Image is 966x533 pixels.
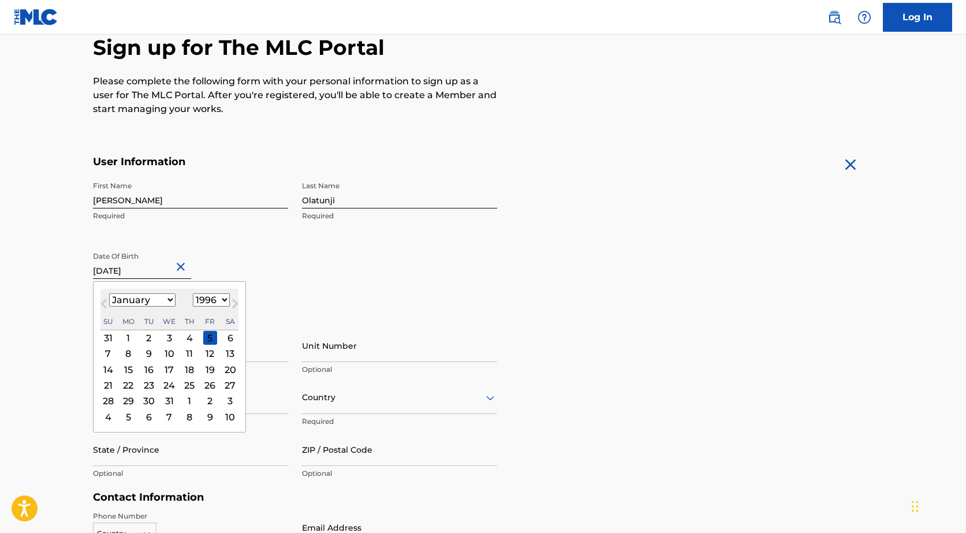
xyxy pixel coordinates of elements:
[142,347,156,361] div: Choose Tuesday, January 9th, 1996
[93,281,246,433] div: Choose Date
[162,331,176,345] div: Choose Wednesday, January 3rd, 1996
[101,331,115,345] div: Choose Sunday, December 31st, 1995
[142,315,156,329] div: Tuesday
[121,394,135,408] div: Choose Monday, January 29th, 1996
[302,364,497,375] p: Optional
[95,297,113,315] button: Previous Month
[223,315,237,329] div: Saturday
[121,315,135,329] div: Monday
[93,211,288,221] p: Required
[101,347,115,361] div: Choose Sunday, January 7th, 1996
[93,155,497,169] h5: User Information
[182,347,196,361] div: Choose Thursday, January 11th, 1996
[203,347,217,361] div: Choose Friday, January 12th, 1996
[93,35,874,61] h2: Sign up for The MLC Portal
[823,6,846,29] a: Public Search
[203,410,217,424] div: Choose Friday, February 9th, 1996
[101,378,115,392] div: Choose Sunday, January 21st, 1996
[223,394,237,408] div: Choose Saturday, February 3rd, 1996
[182,410,196,424] div: Choose Thursday, February 8th, 1996
[182,394,196,408] div: Choose Thursday, February 1st, 1996
[162,394,176,408] div: Choose Wednesday, January 31st, 1996
[93,468,288,479] p: Optional
[93,316,874,330] h5: Personal Address
[142,410,156,424] div: Choose Tuesday, February 6th, 1996
[93,491,497,504] h5: Contact Information
[121,347,135,361] div: Choose Monday, January 8th, 1996
[857,10,871,24] img: help
[182,363,196,377] div: Choose Thursday, January 18th, 1996
[302,416,497,427] p: Required
[142,331,156,345] div: Choose Tuesday, January 2nd, 1996
[827,10,841,24] img: search
[203,394,217,408] div: Choose Friday, February 2nd, 1996
[101,394,115,408] div: Choose Sunday, January 28th, 1996
[203,363,217,377] div: Choose Friday, January 19th, 1996
[162,363,176,377] div: Choose Wednesday, January 17th, 1996
[14,9,58,25] img: MLC Logo
[223,347,237,361] div: Choose Saturday, January 13th, 1996
[174,249,191,285] button: Close
[142,378,156,392] div: Choose Tuesday, January 23rd, 1996
[912,489,919,524] div: Drag
[93,74,497,116] p: Please complete the following form with your personal information to sign up as a user for The ML...
[101,315,115,329] div: Sunday
[142,363,156,377] div: Choose Tuesday, January 16th, 1996
[162,378,176,392] div: Choose Wednesday, January 24th, 1996
[182,315,196,329] div: Thursday
[121,410,135,424] div: Choose Monday, February 5th, 1996
[162,410,176,424] div: Choose Wednesday, February 7th, 1996
[142,394,156,408] div: Choose Tuesday, January 30th, 1996
[203,315,217,329] div: Friday
[162,347,176,361] div: Choose Wednesday, January 10th, 1996
[883,3,952,32] a: Log In
[121,331,135,345] div: Choose Monday, January 1st, 1996
[223,410,237,424] div: Choose Saturday, February 10th, 1996
[162,315,176,329] div: Wednesday
[302,468,497,479] p: Optional
[302,211,497,221] p: Required
[182,331,196,345] div: Choose Thursday, January 4th, 1996
[223,331,237,345] div: Choose Saturday, January 6th, 1996
[101,363,115,377] div: Choose Sunday, January 14th, 1996
[223,363,237,377] div: Choose Saturday, January 20th, 1996
[908,478,966,533] iframe: Chat Widget
[226,297,244,315] button: Next Month
[121,378,135,392] div: Choose Monday, January 22nd, 1996
[853,6,876,29] div: Help
[101,410,115,424] div: Choose Sunday, February 4th, 1996
[100,330,238,425] div: Month January, 1996
[841,155,860,174] img: close
[203,378,217,392] div: Choose Friday, January 26th, 1996
[203,331,217,345] div: Choose Friday, January 5th, 1996
[121,363,135,377] div: Choose Monday, January 15th, 1996
[182,378,196,392] div: Choose Thursday, January 25th, 1996
[223,378,237,392] div: Choose Saturday, January 27th, 1996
